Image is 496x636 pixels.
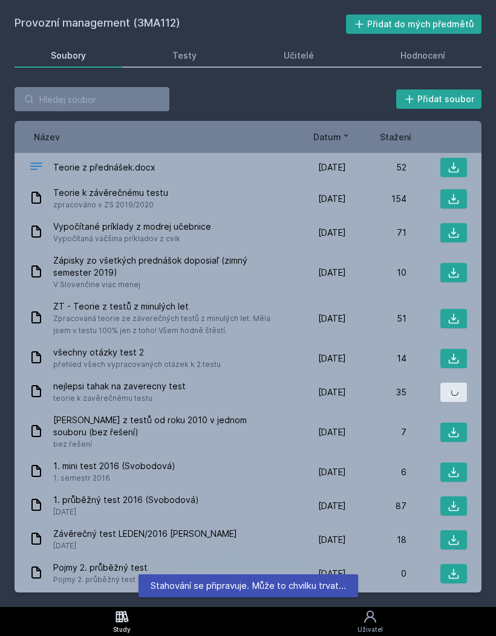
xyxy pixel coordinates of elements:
span: Teorie z přednášek.docx [53,161,155,174]
div: Study [113,625,131,634]
span: 1. mini test 2016 (Svobodová) [53,460,175,472]
span: [DATE] [318,227,346,239]
div: 6 [346,466,406,478]
span: nejlepsi tahak na zaverecny test [53,380,186,392]
div: 35 [346,386,406,398]
span: Vypočítaná väčšina príkladov z cvik [53,233,211,245]
div: Uživatel [357,625,383,634]
span: [DATE] [318,568,346,580]
input: Hledej soubor [15,87,169,111]
div: 51 [346,313,406,325]
span: [DATE] [318,193,346,205]
span: [DATE] [53,506,199,518]
span: [DATE] [318,267,346,279]
span: [DATE] [318,386,346,398]
span: Vypočítané príklady z modrej učebnice [53,221,211,233]
button: Přidat do mých předmětů [346,15,482,34]
span: přehled všech vypracovaných otázek k 2.testu [53,359,221,371]
button: Název [34,131,60,143]
span: [DATE] [318,313,346,325]
button: Přidat soubor [396,89,482,109]
div: 87 [346,500,406,512]
div: DOCX [29,159,44,177]
span: [DATE] [53,540,237,552]
div: Úspěch! Stahovaní začíná… [180,545,317,568]
div: Soubory [51,50,86,62]
span: 1. průběžný test 2016 (Svobodová) [53,494,199,506]
div: Hodnocení [400,50,445,62]
div: 14 [346,352,406,365]
button: Stažení [380,131,411,143]
div: Učitelé [284,50,314,62]
a: Učitelé [247,44,350,68]
span: 1. semestr 2016 [53,472,175,484]
div: 18 [346,534,406,546]
div: Testy [172,50,197,62]
span: Pojmy 2. průběžný test [53,562,148,574]
a: Soubory [15,44,122,68]
span: teorie k zavěrečnému testu [53,392,186,404]
span: [DATE] [318,500,346,512]
span: Datum [313,131,341,143]
div: 7 [346,426,406,438]
div: 154 [346,193,406,205]
div: 52 [346,161,406,174]
span: bez řešení [53,438,281,450]
span: [DATE] [318,466,346,478]
div: 0 [346,568,406,580]
span: zpracováno v ZS 2019/2020 [53,199,168,211]
a: Testy [137,44,233,68]
span: Teorie k závěrečnému testu [53,187,168,199]
span: Zpracovaná teorie ze záverečných testů z minulých let. Měla jsem v testu 100% jen z toho! Všem ho... [53,313,281,337]
span: [DATE] [318,534,346,546]
div: 10 [346,267,406,279]
span: ZT - Teorie z testů z minulých let [53,300,281,313]
span: V Slovenčine viac menej [53,279,281,291]
h2: Provozní management (3MA112) [15,15,346,34]
span: Závěrečný test LEDEN/2016 [PERSON_NAME] [53,528,237,540]
span: [DATE] [318,161,346,174]
div: Stahování se připravuje. Může to chvilku trvat… [139,574,358,597]
span: všechny otázky test 2 [53,346,221,359]
span: [DATE] [318,426,346,438]
span: Pojmy 2. průběžný test [53,574,148,586]
button: Datum [313,131,351,143]
span: Zápisky zo všetkých prednášok doposiaľ (zimný semester 2019) [53,255,281,279]
span: [PERSON_NAME] z testů od roku 2010 v jednom souboru (bez řešení) [53,414,281,438]
span: [DATE] [318,352,346,365]
a: Hodnocení [365,44,482,68]
div: 71 [346,227,406,239]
